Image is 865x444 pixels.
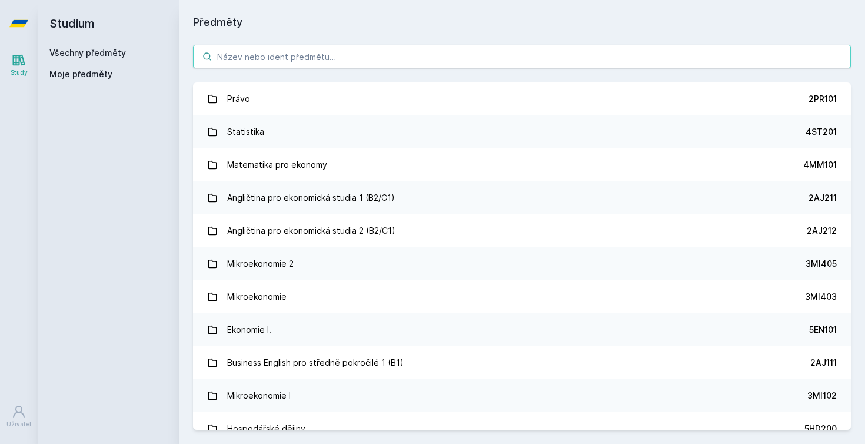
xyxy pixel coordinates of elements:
[193,313,851,346] a: Ekonomie I. 5EN101
[193,214,851,247] a: Angličtina pro ekonomická studia 2 (B2/C1) 2AJ212
[227,351,404,375] div: Business English pro středně pokročilé 1 (B1)
[6,420,31,429] div: Uživatel
[807,390,837,402] div: 3MI102
[227,153,327,177] div: Matematika pro ekonomy
[2,399,35,435] a: Uživatel
[810,357,837,369] div: 2AJ111
[193,14,851,31] h1: Předměty
[193,45,851,68] input: Název nebo ident předmětu…
[49,68,112,80] span: Moje předměty
[227,318,271,342] div: Ekonomie I.
[11,68,28,77] div: Study
[193,379,851,412] a: Mikroekonomie I 3MI102
[805,291,837,303] div: 3MI403
[193,280,851,313] a: Mikroekonomie 3MI403
[193,82,851,115] a: Právo 2PR101
[193,148,851,181] a: Matematika pro ekonomy 4MM101
[193,181,851,214] a: Angličtina pro ekonomická studia 1 (B2/C1) 2AJ211
[227,186,395,210] div: Angličtina pro ekonomická studia 1 (B2/C1)
[49,48,126,58] a: Všechny předměty
[806,258,837,270] div: 3MI405
[193,346,851,379] a: Business English pro středně pokročilé 1 (B1) 2AJ111
[193,247,851,280] a: Mikroekonomie 2 3MI405
[809,93,837,105] div: 2PR101
[227,384,291,407] div: Mikroekonomie I
[806,126,837,138] div: 4ST201
[807,225,837,237] div: 2AJ212
[809,192,837,204] div: 2AJ211
[227,87,250,111] div: Právo
[809,324,837,336] div: 5EN101
[227,219,395,243] div: Angličtina pro ekonomická studia 2 (B2/C1)
[193,115,851,148] a: Statistika 4ST201
[227,120,264,144] div: Statistika
[227,417,305,440] div: Hospodářské dějiny
[227,252,294,276] div: Mikroekonomie 2
[227,285,287,309] div: Mikroekonomie
[803,159,837,171] div: 4MM101
[2,47,35,83] a: Study
[804,423,837,435] div: 5HD200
